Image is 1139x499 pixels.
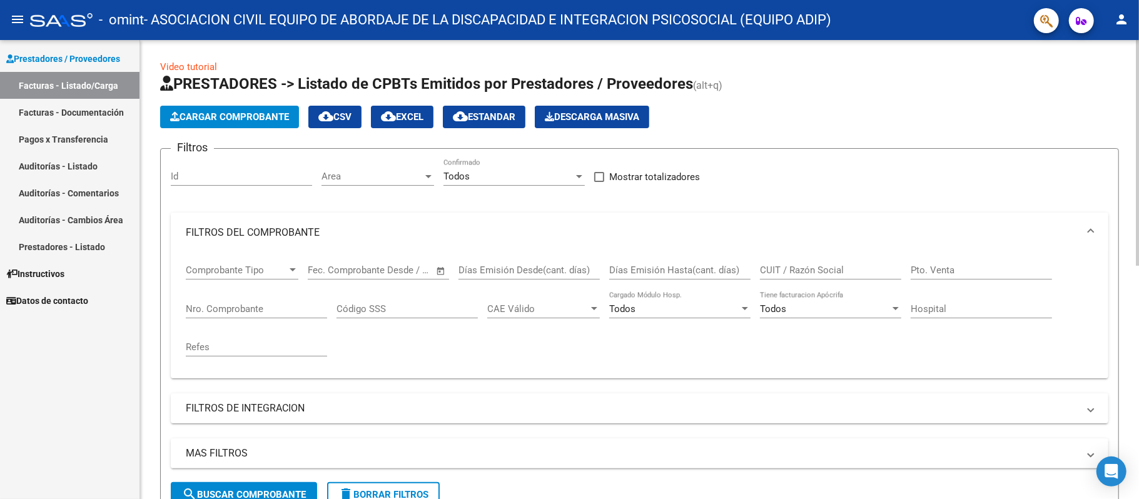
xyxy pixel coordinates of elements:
mat-panel-title: MAS FILTROS [186,446,1078,460]
mat-icon: cloud_download [318,109,333,124]
span: Comprobante Tipo [186,265,287,276]
input: Start date [308,265,348,276]
span: - ASOCIACION CIVIL EQUIPO DE ABORDAJE DE LA DISCAPACIDAD E INTEGRACION PSICOSOCIAL (EQUIPO ADIP) [144,6,831,34]
mat-panel-title: FILTROS DEL COMPROBANTE [186,226,1078,239]
mat-icon: cloud_download [453,109,468,124]
button: Open calendar [434,264,448,278]
span: (alt+q) [693,79,722,91]
span: CAE Válido [487,303,589,315]
button: Estandar [443,106,525,128]
span: Mostrar totalizadores [609,169,700,184]
input: End date [360,265,420,276]
div: FILTROS DEL COMPROBANTE [171,253,1108,378]
span: Datos de contacto [6,294,88,308]
mat-expansion-panel-header: MAS FILTROS [171,438,1108,468]
mat-expansion-panel-header: FILTROS DEL COMPROBANTE [171,213,1108,253]
span: Todos [443,171,470,182]
span: PRESTADORES -> Listado de CPBTs Emitidos por Prestadores / Proveedores [160,75,693,93]
button: EXCEL [371,106,433,128]
span: Prestadores / Proveedores [6,52,120,66]
span: Cargar Comprobante [170,111,289,123]
button: Cargar Comprobante [160,106,299,128]
button: CSV [308,106,362,128]
span: EXCEL [381,111,423,123]
mat-expansion-panel-header: FILTROS DE INTEGRACION [171,393,1108,423]
span: Instructivos [6,267,64,281]
span: Todos [760,303,786,315]
div: Open Intercom Messenger [1096,456,1126,486]
mat-panel-title: FILTROS DE INTEGRACION [186,401,1078,415]
a: Video tutorial [160,61,217,73]
span: Todos [609,303,635,315]
span: - omint [99,6,144,34]
h3: Filtros [171,139,214,156]
mat-icon: menu [10,12,25,27]
app-download-masive: Descarga masiva de comprobantes (adjuntos) [535,106,649,128]
span: Area [321,171,423,182]
mat-icon: cloud_download [381,109,396,124]
span: Estandar [453,111,515,123]
button: Descarga Masiva [535,106,649,128]
mat-icon: person [1114,12,1129,27]
span: CSV [318,111,352,123]
span: Descarga Masiva [545,111,639,123]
